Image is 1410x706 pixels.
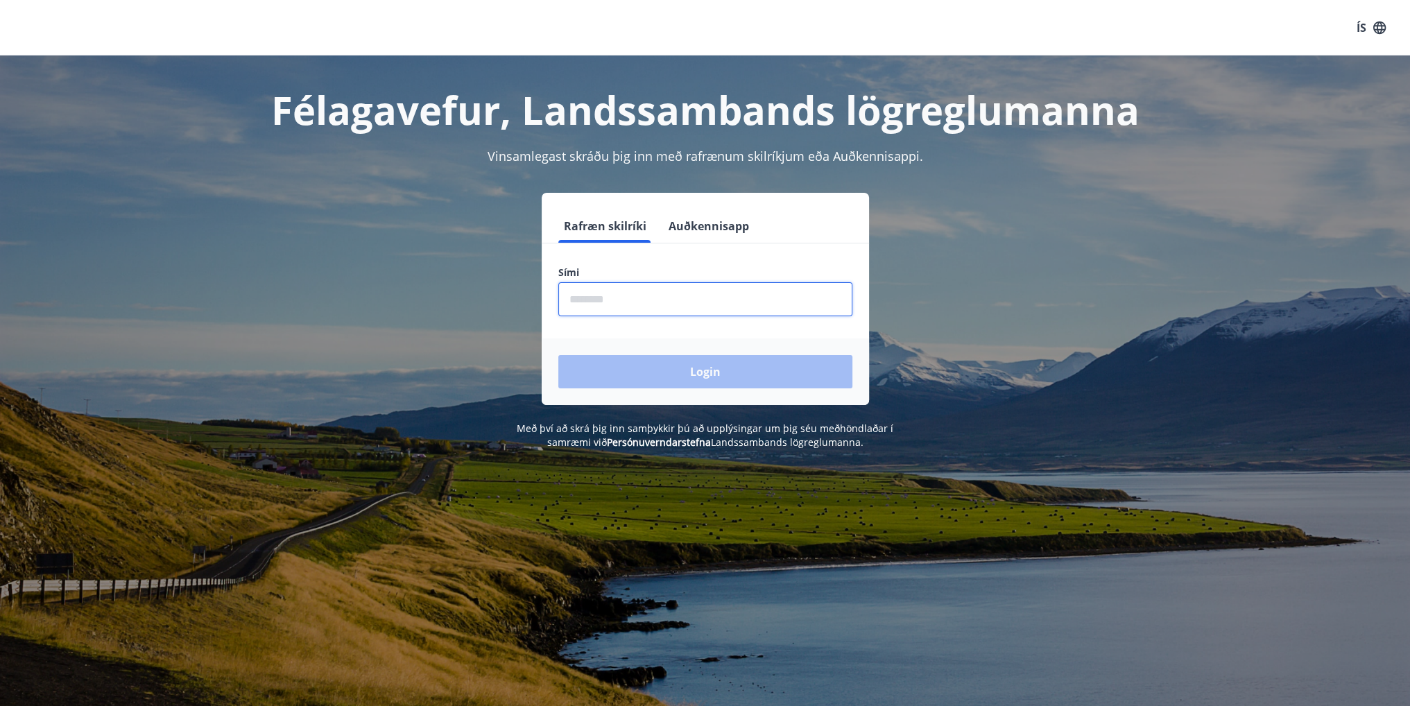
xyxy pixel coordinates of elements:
a: Persónuverndarstefna [607,436,711,449]
button: Rafræn skilríki [558,209,652,243]
button: ÍS [1349,15,1393,40]
h1: Félagavefur, Landssambands lögreglumanna [223,83,1188,136]
label: Sími [558,266,852,279]
span: Vinsamlegast skráðu þig inn með rafrænum skilríkjum eða Auðkennisappi. [488,148,923,164]
span: Með því að skrá þig inn samþykkir þú að upplýsingar um þig séu meðhöndlaðar í samræmi við Landssa... [517,422,893,449]
button: Auðkennisapp [663,209,755,243]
